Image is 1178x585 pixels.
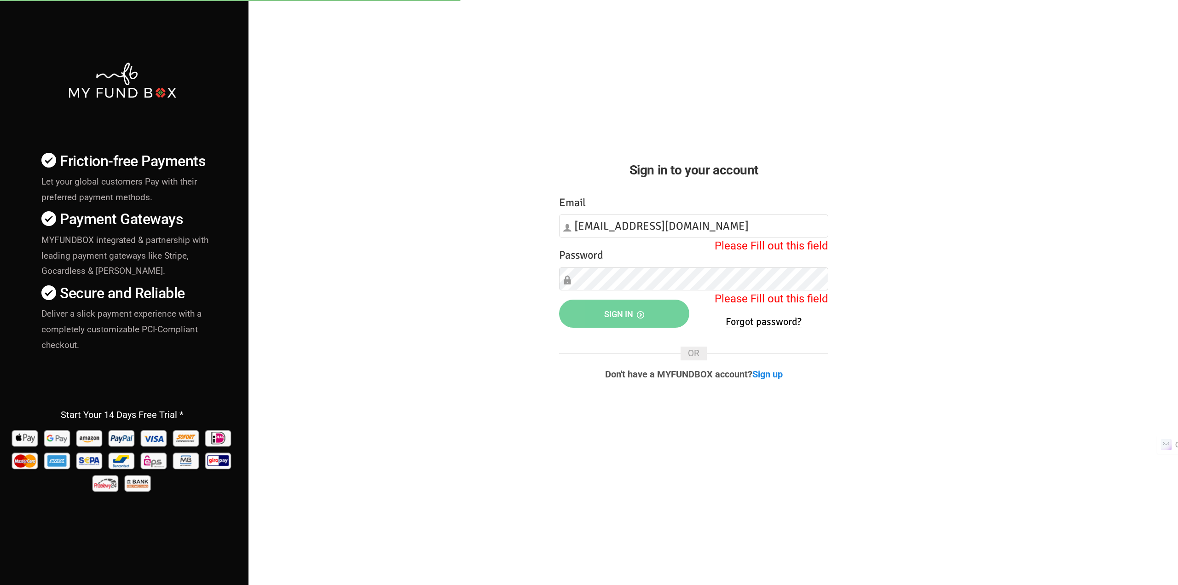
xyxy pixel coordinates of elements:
img: Sofort Pay [172,427,202,449]
span: OR [681,347,707,360]
label: Password [559,247,603,264]
img: p24 Pay [91,472,121,494]
h4: Secure and Reliable [41,282,212,305]
img: Visa [139,427,169,449]
img: american_express Pay [43,449,73,472]
h4: Friction-free Payments [41,150,212,173]
img: banktransfer [123,472,153,494]
span: Deliver a slick payment experience with a completely customizable PCI-Compliant checkout. [41,308,202,350]
label: Email [559,194,586,211]
img: Amazon [75,427,105,449]
img: Ideal Pay [204,427,234,449]
span: Let your global customers Pay with their preferred payment methods. [41,176,197,203]
label: Please Fill out this field [715,290,828,307]
img: Paypal [107,427,137,449]
img: mfbwhite.png [67,61,177,99]
span: Sign in [604,309,644,319]
button: Sign in [559,300,689,328]
img: Google Pay [43,427,73,449]
h4: Payment Gateways [41,208,212,231]
p: Don't have a MYFUNDBOX account? [559,370,828,379]
a: Sign up [752,369,783,380]
h2: Sign in to your account [559,160,828,180]
label: Please Fill out this field [715,237,828,255]
input: Email [559,214,828,237]
img: Bancontact Pay [107,449,137,472]
a: Forgot password? [726,315,802,328]
img: mb Pay [172,449,202,472]
img: EPS Pay [139,449,169,472]
img: Mastercard Pay [11,449,40,472]
img: Apple Pay [11,427,40,449]
img: giropay [204,449,234,472]
span: MYFUNDBOX integrated & partnership with leading payment gateways like Stripe, Gocardless & [PERSO... [41,235,208,277]
img: sepa Pay [75,449,105,472]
